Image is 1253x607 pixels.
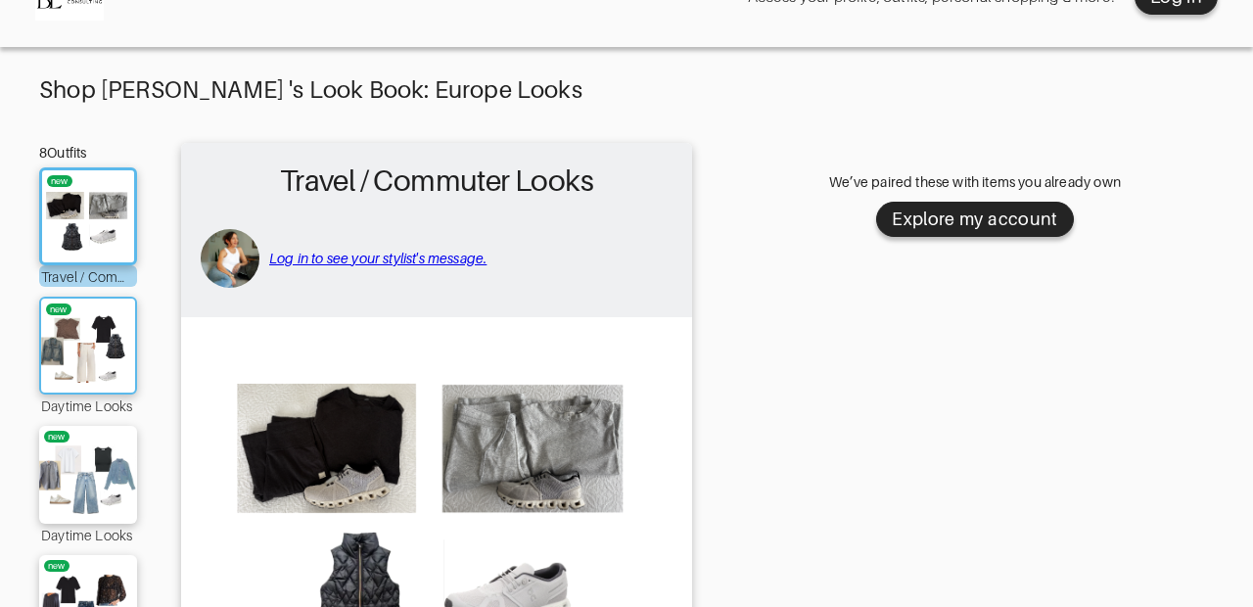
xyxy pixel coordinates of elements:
div: Explore my account [892,208,1057,231]
div: 8 Outfits [39,143,137,163]
img: avatar [201,229,259,288]
div: Daytime Looks [39,395,137,416]
div: new [48,431,66,443]
img: Outfit Daytime Looks [32,436,144,514]
div: Daytime Looks [39,524,137,545]
div: new [48,560,66,572]
h2: Travel / Commuter Looks [191,153,682,210]
button: Explore my account [876,202,1073,237]
div: new [51,175,69,187]
div: new [50,303,68,315]
div: We’ve paired these with items you already own [736,172,1214,192]
img: Outfit Travel / Commuter Looks [36,180,139,253]
div: Travel / Commuter Looks [39,265,137,287]
a: Log in to see your stylist's message. [269,251,487,266]
img: Outfit Daytime Looks [35,308,141,383]
div: Shop [PERSON_NAME] 's Look Book: Europe Looks [39,76,1214,104]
